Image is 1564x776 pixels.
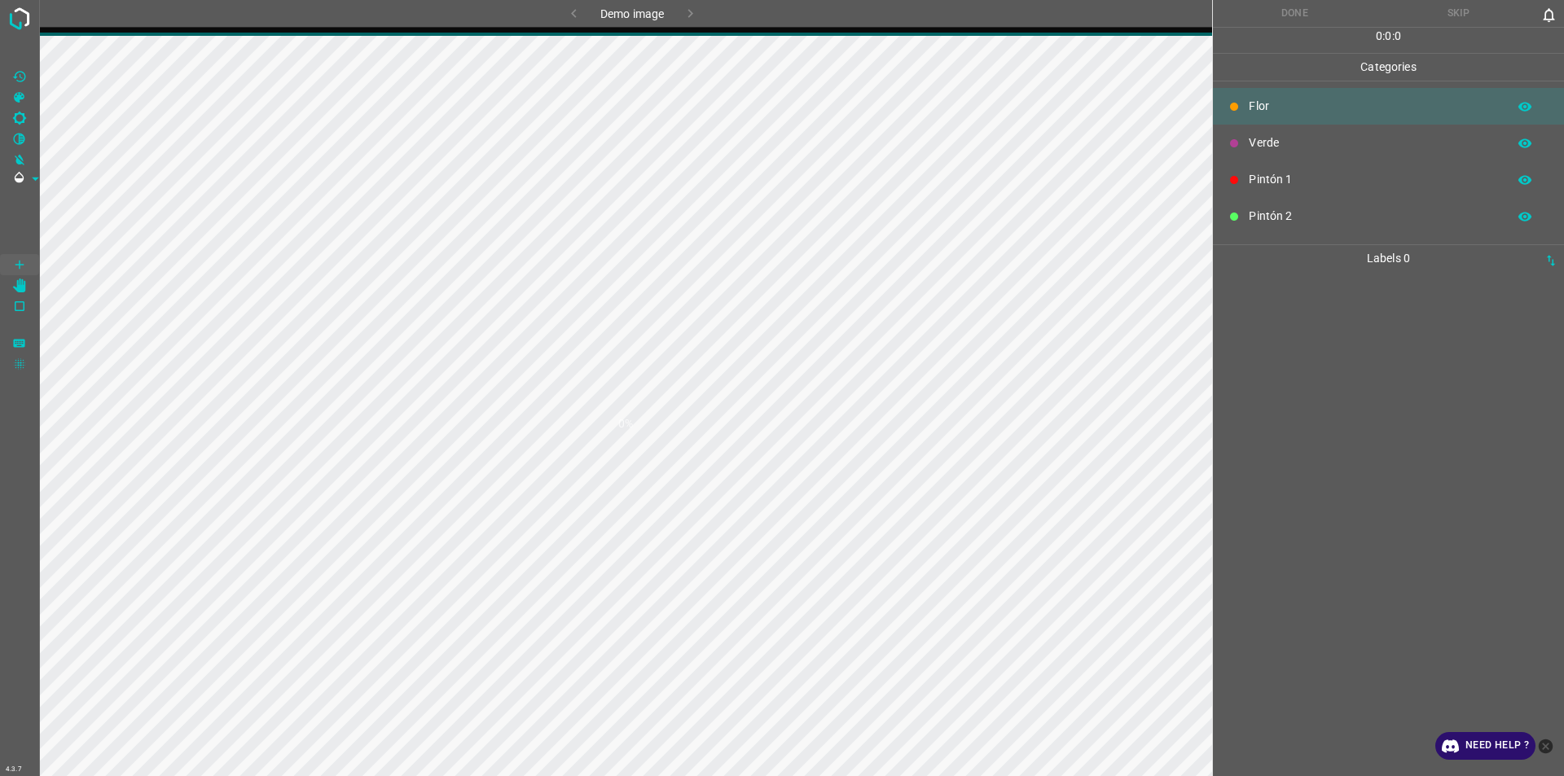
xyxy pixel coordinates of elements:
[1213,54,1564,81] p: Categories
[1213,88,1564,125] div: Flor
[600,4,664,27] h6: Demo image
[1385,28,1391,45] p: 0
[1213,235,1564,271] div: Pintón 3
[1376,28,1401,53] div: : :
[1395,28,1401,45] p: 0
[1213,198,1564,235] div: Pintón 2
[5,4,34,33] img: logo
[1213,161,1564,198] div: Pintón 1
[618,415,633,432] h1: 0%
[1249,134,1499,151] p: Verde
[1249,208,1499,225] p: Pintón 2
[1249,98,1499,115] p: Flor
[1535,732,1556,760] button: close-help
[1435,732,1535,760] a: Need Help ?
[1249,171,1499,188] p: Pintón 1
[2,763,26,776] div: 4.3.7
[1376,28,1382,45] p: 0
[1218,245,1559,272] p: Labels 0
[1213,125,1564,161] div: Verde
